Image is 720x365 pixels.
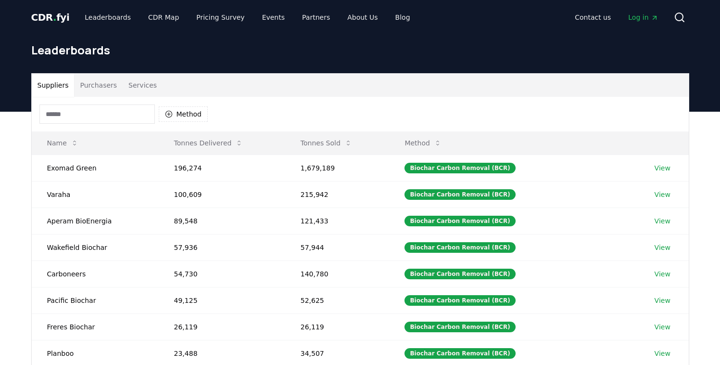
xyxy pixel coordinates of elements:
td: 140,780 [285,261,390,287]
td: 26,119 [285,313,390,340]
span: . [53,12,56,23]
a: View [655,322,670,332]
a: View [655,349,670,358]
div: Biochar Carbon Removal (BCR) [404,348,515,359]
h1: Leaderboards [31,42,689,58]
td: Carboneers [32,261,159,287]
div: Biochar Carbon Removal (BCR) [404,295,515,306]
div: Biochar Carbon Removal (BCR) [404,163,515,173]
a: View [655,296,670,305]
a: Pricing Survey [189,9,252,26]
button: Purchasers [74,74,123,97]
td: 89,548 [159,208,285,234]
div: Biochar Carbon Removal (BCR) [404,242,515,253]
a: Log in [620,9,666,26]
td: 215,942 [285,181,390,208]
button: Services [123,74,163,97]
td: 52,625 [285,287,390,313]
a: Contact us [567,9,619,26]
a: View [655,163,670,173]
div: Biochar Carbon Removal (BCR) [404,269,515,279]
td: 121,433 [285,208,390,234]
td: Pacific Biochar [32,287,159,313]
span: Log in [628,13,658,22]
button: Method [159,106,208,122]
div: Biochar Carbon Removal (BCR) [404,322,515,332]
a: CDR Map [140,9,187,26]
button: Tonnes Sold [293,133,360,153]
button: Name [39,133,86,153]
td: Exomad Green [32,155,159,181]
button: Suppliers [32,74,75,97]
td: 49,125 [159,287,285,313]
a: Leaderboards [77,9,139,26]
div: Biochar Carbon Removal (BCR) [404,189,515,200]
span: CDR fyi [31,12,70,23]
button: Tonnes Delivered [166,133,251,153]
a: Blog [388,9,418,26]
td: 196,274 [159,155,285,181]
td: Freres Biochar [32,313,159,340]
td: Wakefield Biochar [32,234,159,261]
nav: Main [567,9,666,26]
td: Aperam BioEnergia [32,208,159,234]
td: 57,944 [285,234,390,261]
td: 57,936 [159,234,285,261]
td: 100,609 [159,181,285,208]
a: Partners [294,9,338,26]
td: 1,679,189 [285,155,390,181]
a: View [655,269,670,279]
a: View [655,243,670,252]
td: Varaha [32,181,159,208]
div: Biochar Carbon Removal (BCR) [404,216,515,226]
a: View [655,216,670,226]
a: Events [254,9,292,26]
td: 54,730 [159,261,285,287]
a: CDR.fyi [31,11,70,24]
td: 26,119 [159,313,285,340]
a: View [655,190,670,199]
button: Method [397,133,449,153]
a: About Us [340,9,385,26]
nav: Main [77,9,417,26]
